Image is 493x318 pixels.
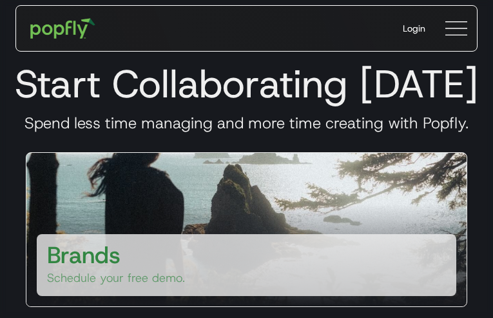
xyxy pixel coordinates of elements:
a: home [21,9,104,48]
a: Login [392,12,436,45]
div: Login [403,22,425,35]
h3: Spend less time managing and more time creating with Popfly. [10,114,483,133]
h1: Start Collaborating [DATE] [10,61,483,107]
p: Schedule your free demo. [47,270,185,286]
h3: Brands [47,239,121,270]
